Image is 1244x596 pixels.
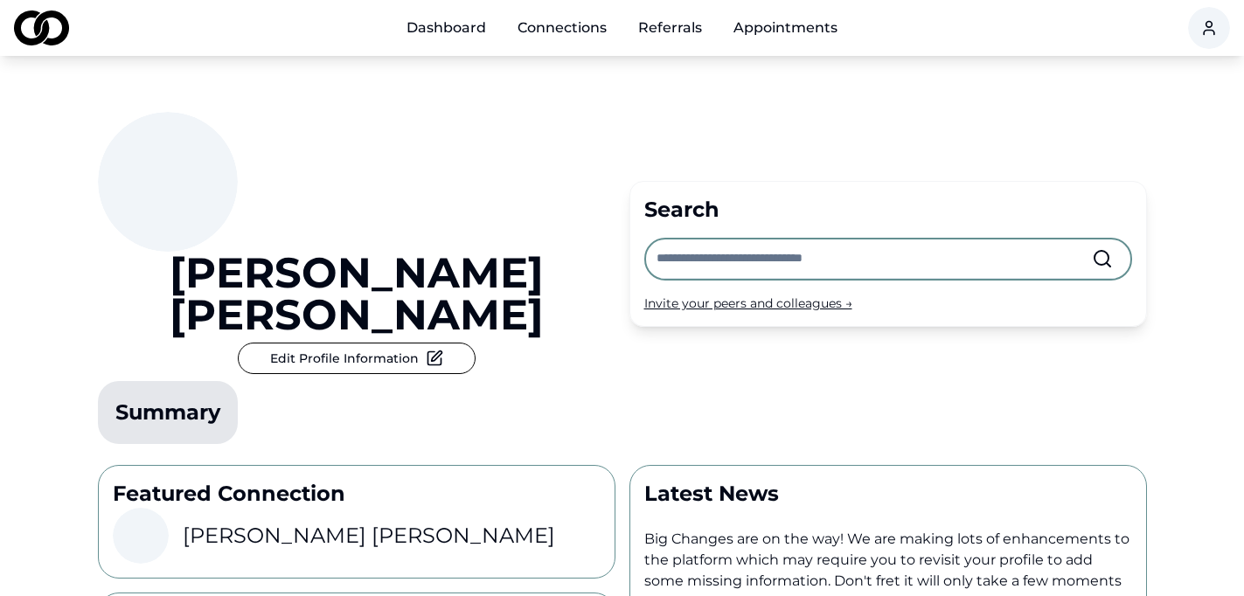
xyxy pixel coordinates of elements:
[393,10,500,45] a: Dashboard
[719,10,851,45] a: Appointments
[644,480,1132,508] p: Latest News
[238,343,476,374] button: Edit Profile Information
[183,522,555,550] h3: [PERSON_NAME] [PERSON_NAME]
[98,252,615,336] a: [PERSON_NAME] [PERSON_NAME]
[644,196,1132,224] div: Search
[644,295,1132,312] div: Invite your peers and colleagues →
[115,398,220,426] div: Summary
[113,480,601,508] p: Featured Connection
[504,10,621,45] a: Connections
[14,10,69,45] img: logo
[624,10,716,45] a: Referrals
[393,10,851,45] nav: Main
